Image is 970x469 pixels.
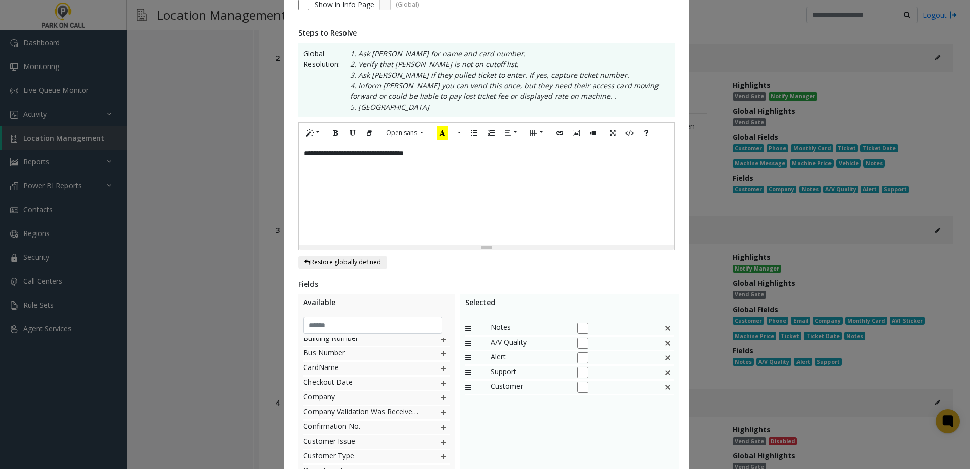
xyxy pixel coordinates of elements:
span: Global Resolution: [303,48,340,112]
div: Available [303,297,450,314]
span: Company [303,391,419,405]
button: Video [584,125,602,141]
img: plusIcon.svg [439,391,447,405]
span: Customer Type [303,450,419,463]
span: Open sans [386,128,417,137]
img: false [664,381,672,394]
span: Notes [491,322,567,335]
button: Recent Color [431,125,454,141]
img: This is a default field and cannot be deleted. [664,337,672,350]
div: Fields [298,279,675,289]
button: Full Screen [604,125,621,141]
button: Link (CTRL+K) [551,125,568,141]
span: Confirmation No. [303,421,419,434]
span: Checkout Date [303,377,419,390]
img: This is a default field and cannot be deleted. [664,366,672,379]
button: Picture [568,125,585,141]
img: plusIcon.svg [439,406,447,419]
button: Bold (CTRL+B) [327,125,344,141]
button: Paragraph [499,125,523,141]
span: Customer Issue [303,435,419,449]
div: Steps to Resolve [298,27,675,38]
div: Selected [465,297,675,314]
span: Customer [491,381,567,394]
span: Building Number [303,332,419,346]
span: Support [491,366,567,379]
img: plusIcon.svg [439,362,447,375]
img: plusIcon.svg [439,421,447,434]
img: plusIcon.svg [439,450,447,463]
button: Style [301,125,325,141]
img: This is a default field and cannot be deleted. [664,351,672,364]
p: 1. Ask [PERSON_NAME] for name and card number. 2. Verify that [PERSON_NAME] is not on cutoff list... [340,48,670,112]
button: Ordered list (CTRL+SHIFT+NUM8) [482,125,500,141]
span: CardName [303,362,419,375]
button: Help [638,125,655,141]
img: plusIcon.svg [439,347,447,360]
img: plusIcon.svg [439,435,447,449]
button: Font Family [380,125,429,141]
button: Table [525,125,548,141]
span: Alert [491,351,567,364]
button: More Color [453,125,463,141]
span: Bus Number [303,347,419,360]
img: plusIcon.svg [439,377,447,390]
div: Resize [299,245,674,250]
button: Restore globally defined [298,256,387,269]
button: Code View [621,125,638,141]
button: Unordered list (CTRL+SHIFT+NUM7) [466,125,483,141]
span: Company Validation Was Received From [303,406,419,419]
img: plusIcon.svg [439,332,447,346]
button: Remove Font Style (CTRL+\) [361,125,378,141]
span: A/V Quality [491,337,567,350]
img: This is a default field and cannot be deleted. [664,322,672,335]
button: Underline (CTRL+U) [344,125,361,141]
